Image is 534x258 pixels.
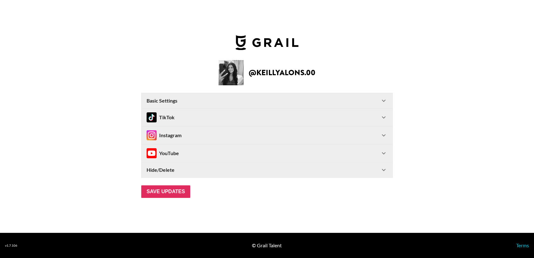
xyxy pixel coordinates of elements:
[252,242,282,249] div: © Grail Talent
[147,98,177,104] strong: Basic Settings
[147,130,181,140] div: Instagram
[142,162,392,177] div: Hide/Delete
[147,130,157,140] img: Instagram
[5,244,17,248] div: v 1.7.106
[516,242,529,248] a: Terms
[147,148,179,158] div: YouTube
[147,112,175,122] div: TikTok
[142,109,392,126] div: TikTokTikTok
[142,126,392,144] div: InstagramInstagram
[147,112,157,122] img: TikTok
[236,35,298,50] img: Grail Talent Logo
[142,144,392,162] div: InstagramYouTube
[141,185,190,198] input: Save Updates
[249,69,315,76] h2: @ keillyalons.00
[147,148,157,158] img: Instagram
[142,93,392,108] div: Basic Settings
[147,167,175,173] strong: Hide/Delete
[219,60,244,85] img: Creator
